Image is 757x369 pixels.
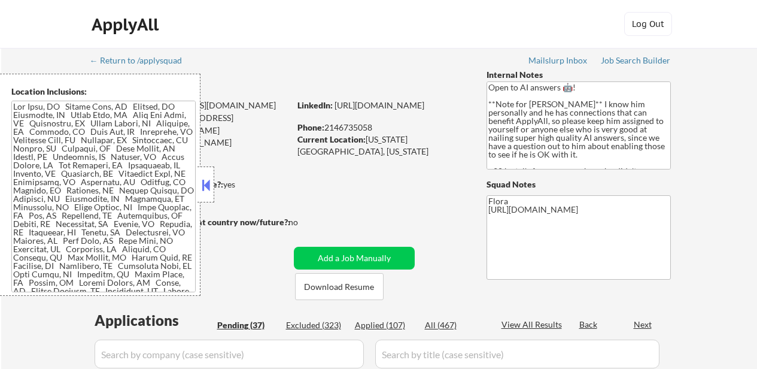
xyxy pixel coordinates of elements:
[297,100,333,110] strong: LinkedIn:
[95,340,364,368] input: Search by company (case sensitive)
[355,319,415,331] div: Applied (107)
[335,100,424,110] a: [URL][DOMAIN_NAME]
[297,134,366,144] strong: Current Location:
[425,319,485,331] div: All (467)
[297,122,467,134] div: 2146735058
[487,69,671,81] div: Internal Notes
[297,134,467,157] div: [US_STATE][GEOGRAPHIC_DATA], [US_STATE]
[601,56,671,68] a: Job Search Builder
[528,56,588,65] div: Mailslurp Inbox
[286,319,346,331] div: Excluded (323)
[90,56,193,65] div: ← Return to /applysquad
[579,319,598,331] div: Back
[294,247,415,270] button: Add a Job Manually
[601,56,671,65] div: Job Search Builder
[501,319,566,331] div: View All Results
[217,319,277,331] div: Pending (37)
[288,216,323,228] div: no
[375,340,659,368] input: Search by title (case sensitive)
[528,56,588,68] a: Mailslurp Inbox
[11,86,196,98] div: Location Inclusions:
[487,179,671,190] div: Squad Notes
[92,14,162,35] div: ApplyAll
[624,12,672,36] button: Log Out
[95,313,213,328] div: Applications
[295,273,384,300] button: Download Resume
[90,56,193,68] a: ← Return to /applysquad
[297,122,324,132] strong: Phone:
[634,319,653,331] div: Next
